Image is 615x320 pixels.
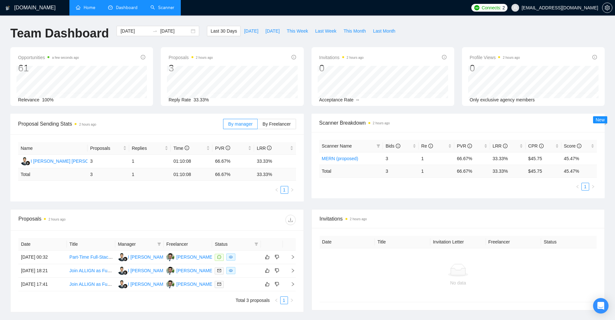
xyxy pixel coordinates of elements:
[319,119,597,127] span: Scanner Breakdown
[18,264,67,278] td: [DATE] 18:21
[272,296,280,304] button: left
[319,62,364,74] div: 0
[265,282,270,287] span: like
[228,121,252,127] span: By manager
[287,27,308,35] span: This Week
[486,236,541,248] th: Freelancer
[257,146,272,151] span: LRR
[322,143,352,149] span: Scanner Name
[356,97,359,102] span: --
[421,143,433,149] span: Re
[262,121,291,127] span: By Freelancer
[373,27,395,35] span: Last Month
[115,238,164,251] th: Manager
[118,280,126,288] img: IG
[325,279,592,286] div: No data
[526,165,561,177] td: $ 45.75
[470,97,535,102] span: Only exclusive agency members
[194,97,209,102] span: 33.33%
[347,56,364,59] time: 2 hours ago
[18,215,157,225] div: Proposals
[275,254,279,260] span: dislike
[116,5,138,10] span: Dashboard
[123,284,128,288] img: gigradar-bm.png
[350,217,367,221] time: 2 hours ago
[18,238,67,251] th: Date
[173,146,189,151] span: Time
[176,267,213,274] div: [PERSON_NAME]
[236,296,270,304] li: Total 3 proposals
[87,155,129,168] td: 3
[120,27,150,35] input: Start date
[21,157,29,165] img: IG
[67,278,115,291] td: Join ALLIGN as Full-Stack Developer - 3 month project, with option to extend and become fulltime
[419,165,454,177] td: 1
[67,264,115,278] td: Join ALLIGN as Full-Stack Developer - 3 month project, with option to extend and become fulltime
[212,155,254,168] td: 66.67%
[375,141,382,151] span: filter
[229,255,233,259] span: eye
[156,239,162,249] span: filter
[118,254,206,259] a: IGI [PERSON_NAME] [PERSON_NAME]
[602,5,612,10] a: setting
[21,158,109,163] a: IGI [PERSON_NAME] [PERSON_NAME]
[528,143,543,149] span: CPR
[141,55,145,59] span: info-circle
[166,267,174,275] img: AI
[541,236,597,248] th: Status
[288,186,296,194] li: Next Page
[169,97,191,102] span: Reply Rate
[274,298,278,302] span: left
[292,55,296,59] span: info-circle
[319,54,364,61] span: Invitations
[290,298,294,302] span: right
[18,62,79,74] div: 61
[454,165,490,177] td: 66.67 %
[123,257,128,261] img: gigradar-bm.png
[322,156,358,161] a: MERN (proposed)
[215,241,251,248] span: Status
[26,161,30,165] img: gigradar-bm.png
[67,238,115,251] th: Title
[176,253,213,261] div: [PERSON_NAME]
[285,282,295,286] span: right
[176,281,213,288] div: [PERSON_NAME]
[123,270,128,275] img: gigradar-bm.png
[265,254,270,260] span: like
[253,239,260,249] span: filter
[602,5,612,10] span: setting
[42,97,54,102] span: 100%
[160,27,190,35] input: End date
[273,253,281,261] button: dislike
[343,27,366,35] span: This Month
[169,62,213,74] div: 3
[470,62,520,74] div: 0
[319,97,354,102] span: Acceptance Rate
[513,5,518,10] span: user
[87,168,129,181] td: 3
[52,56,79,59] time: a few seconds ago
[18,278,67,291] td: [DATE] 17:41
[375,236,430,248] th: Title
[526,152,561,165] td: $45.75
[129,142,171,155] th: Replies
[241,26,262,36] button: [DATE]
[320,215,597,223] span: Invitations
[185,146,189,150] span: info-circle
[490,152,526,165] td: 33.33%
[265,268,270,273] span: like
[196,56,213,59] time: 2 hours ago
[79,123,96,126] time: 2 hours ago
[273,267,281,274] button: dislike
[5,3,10,13] img: logo
[267,146,272,150] span: info-circle
[591,185,595,189] span: right
[396,144,400,148] span: info-circle
[281,186,288,193] a: 1
[90,145,122,152] span: Proposals
[503,144,507,148] span: info-circle
[589,183,597,191] button: right
[482,4,501,11] span: Connects:
[602,3,612,13] button: setting
[69,254,232,260] a: Part-Time Full-Stack Developer with AI Skills & Strong Communication (U.S Only)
